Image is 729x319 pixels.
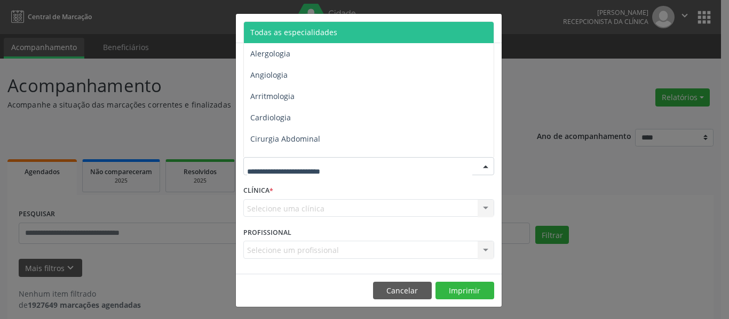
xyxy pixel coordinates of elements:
label: PROFISSIONAL [243,224,291,241]
span: Angiologia [250,70,288,80]
label: CLÍNICA [243,183,273,199]
h5: Relatório de agendamentos [243,21,366,35]
span: Cirurgia Bariatrica [250,155,316,165]
span: Cirurgia Abdominal [250,134,320,144]
button: Close [480,14,502,40]
button: Imprimir [435,282,494,300]
span: Alergologia [250,48,290,59]
button: Cancelar [373,282,432,300]
span: Cardiologia [250,112,291,122]
span: Todas as especialidades [250,27,337,37]
span: Arritmologia [250,91,295,101]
